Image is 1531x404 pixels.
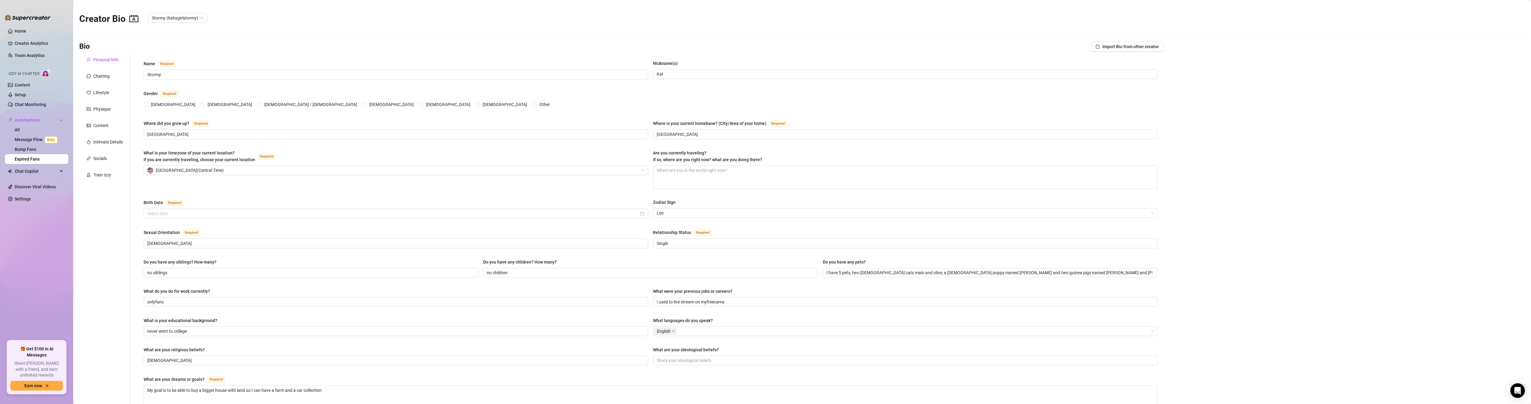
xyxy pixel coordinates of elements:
[147,328,643,335] input: What is your educational background?
[262,101,359,108] span: [DEMOGRAPHIC_DATA] / [DEMOGRAPHIC_DATA]
[653,317,713,324] div: What languages do you speak?
[144,60,183,67] label: Name
[653,317,717,324] label: What languages do you speak?
[15,115,58,125] span: Automations
[10,346,63,358] span: 🎁 Get $100 in AI Messages
[144,288,210,295] div: What do you do for work currently?
[823,259,866,265] div: Do you have any pets?
[15,166,58,176] span: Chat Copilot
[87,107,91,111] span: idcard
[1096,44,1100,49] span: import
[166,200,184,206] span: Required
[93,155,107,162] div: Socials
[144,229,180,236] div: Sexual Orientation
[156,166,224,175] span: [GEOGRAPHIC_DATA] ( Central Time )
[93,89,109,96] div: Lifestyle
[653,151,762,162] span: Are you currently traveling? If so, where are you right now? what are you doing there?
[654,328,676,335] span: English
[653,199,680,206] label: Zodiac Sign
[93,172,111,178] div: Train Izzy
[144,229,207,236] label: Sexual Orientation
[653,120,794,127] label: Where is your current homebase? (City/Area of your home)
[144,376,232,383] label: What are your dreams or goals?
[205,101,255,108] span: [DEMOGRAPHIC_DATA]
[15,29,26,34] a: Home
[144,346,209,353] label: What are your religious beliefs?
[15,184,56,189] a: Discover Viral Videos
[657,328,671,335] span: English
[1091,42,1164,51] button: Import Bio from other creator
[15,92,26,97] a: Setup
[653,229,719,236] label: Relationship Status
[653,120,766,127] div: Where is your current homebase? (City/Area of your home)
[10,360,63,378] span: Share [PERSON_NAME] with a friend, and earn unlimited rewards
[87,90,91,95] span: heart
[483,259,561,265] label: Do you have any children? How many?
[144,259,221,265] label: Do you have any siblings? How many?
[148,101,198,108] span: [DEMOGRAPHIC_DATA]
[182,229,201,236] span: Required
[653,288,732,295] div: What were your previous jobs or careers?
[15,197,31,201] a: Settings
[487,269,813,276] input: Do you have any children? How many?
[694,229,712,236] span: Required
[537,101,552,108] span: Other
[192,120,210,127] span: Required
[144,317,217,324] div: What is your educational background?
[8,169,12,173] img: Chat Copilot
[653,60,678,67] div: Nickname(s)
[823,259,870,265] label: Do you have any pets?
[147,131,643,138] input: Where did you grow up?
[653,60,682,67] label: Nickname(s)
[480,101,530,108] span: [DEMOGRAPHIC_DATA]
[15,53,45,58] a: Team Analytics
[653,229,691,236] div: Relationship Status
[826,269,1153,276] input: Do you have any pets?
[147,269,473,276] input: Do you have any siblings? How many?
[144,60,155,67] div: Name
[678,328,679,335] input: What languages do you speak?
[9,71,39,77] span: Izzy AI Chatter
[15,127,20,132] a: All
[147,167,153,173] img: us
[657,131,1153,138] input: Where is your current homebase? (City/Area of your home)
[15,137,60,142] a: Message FlowBeta
[79,42,90,51] h3: Bio
[144,317,222,324] label: What is your educational background?
[657,357,1153,364] input: What are your ideological beliefs?
[144,376,205,383] div: What are your dreams or goals?
[152,13,204,23] span: Stormy (babygirlstormy)
[769,120,787,127] span: Required
[657,240,1153,247] input: Relationship Status
[8,118,13,122] span: thunderbolt
[129,14,138,23] span: contacts
[144,90,185,97] label: Gender
[1510,383,1525,398] div: Open Intercom Messenger
[144,120,189,127] div: Where did you grow up?
[79,13,138,25] h2: Creator Bio
[144,120,217,127] label: Where did you grow up?
[423,101,473,108] span: [DEMOGRAPHIC_DATA]
[147,71,643,78] input: Name
[653,288,737,295] label: What were your previous jobs or careers?
[87,156,91,161] span: link
[158,61,176,67] span: Required
[45,136,57,143] span: Beta
[15,157,40,161] a: Expired Fans
[653,346,719,353] div: What are your ideological beliefs?
[144,90,158,97] div: Gender
[144,199,191,206] label: Birth Date
[10,381,63,391] button: Earn nowarrow-right
[93,139,123,145] div: Intimate Details
[87,140,91,144] span: fire
[653,346,723,353] label: What are your ideological beliefs?
[672,330,675,333] span: close
[147,210,639,217] input: Birth Date
[93,56,119,63] div: Personal Info
[367,101,416,108] span: [DEMOGRAPHIC_DATA]
[657,71,1153,77] input: Nickname(s)
[87,74,91,78] span: message
[657,299,1153,305] input: What were your previous jobs or careers?
[483,259,557,265] div: Do you have any children? How many?
[147,357,643,364] input: What are your religious beliefs?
